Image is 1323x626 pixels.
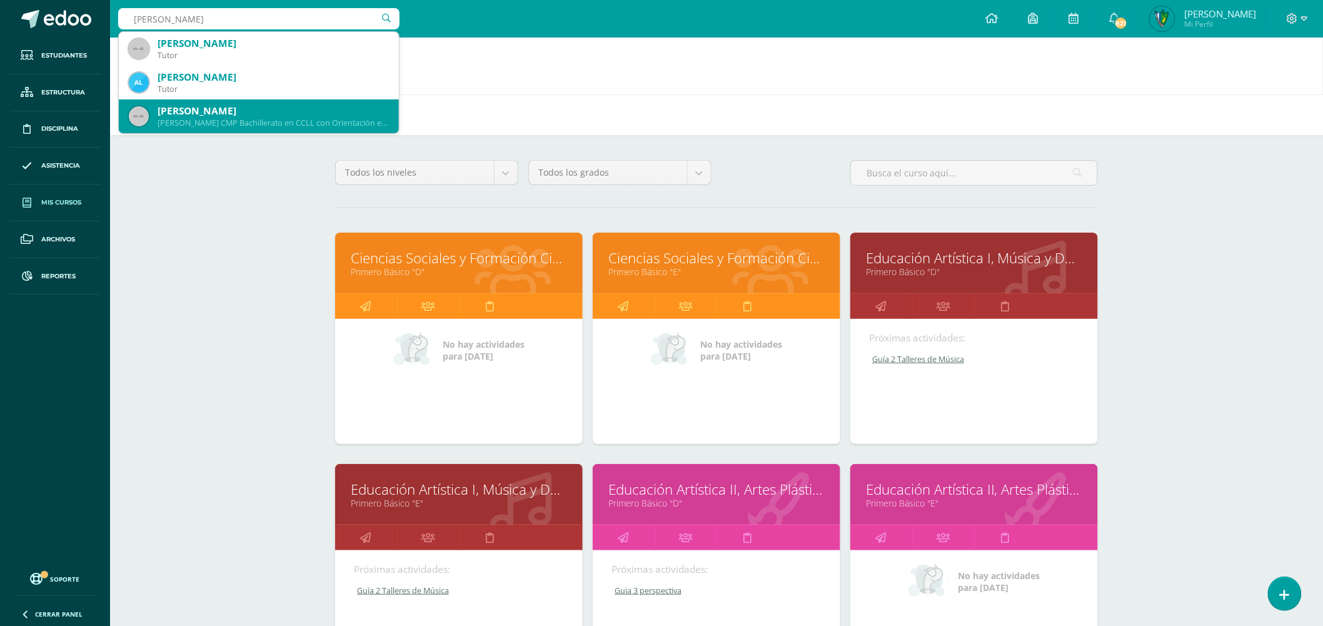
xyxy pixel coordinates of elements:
a: Educación Artística I, Música y Danza [351,480,567,499]
span: [PERSON_NAME] [1184,8,1256,20]
span: Asistencia [41,161,80,171]
a: Mis cursos [10,184,100,221]
span: Estructura [41,88,85,98]
div: Tutor [158,84,389,94]
img: 723b4c44ed3ca2a7575c580e476853ec.png [129,73,149,93]
a: Primero Básico "E" [351,497,567,509]
div: Próximas actividades: [869,331,1079,345]
span: Disciplina [41,124,78,134]
a: Primero Básico "D" [866,266,1082,278]
a: Primero Básico "E" [866,497,1082,509]
a: Educación Artística II, Artes Plásticas [866,480,1082,499]
img: 45x45 [129,39,149,59]
a: Primero Básico "D" [351,266,567,278]
input: Busca un usuario... [118,8,400,29]
a: Asistencia [10,148,100,184]
a: Educación Artística II, Artes Plásticas [608,480,825,499]
span: Estudiantes [41,51,87,61]
div: [PERSON_NAME] [158,71,389,84]
span: Todos los grados [538,161,678,184]
div: [PERSON_NAME] [158,37,389,50]
span: Soporte [51,575,80,583]
span: Reportes [41,271,76,281]
div: [PERSON_NAME] [158,104,389,118]
a: Guía 2 Talleres de Música [869,354,1080,365]
span: No hay actividades para [DATE] [958,570,1040,593]
a: Estudiantes [10,38,100,74]
a: Ciencias Sociales y Formación Ciudadana e Interculturalidad [351,248,567,268]
img: 1b281a8218983e455f0ded11b96ffc56.png [1150,6,1175,31]
input: Busca el curso aquí... [851,161,1097,185]
a: Estructura [10,74,100,111]
a: Archivos [10,221,100,258]
img: no_activities_small.png [393,331,435,369]
img: no_activities_small.png [908,563,950,600]
span: Todos los niveles [345,161,485,184]
span: Cerrar panel [35,610,83,618]
a: Disciplina [10,111,100,148]
span: Mi Perfil [1184,19,1256,29]
span: 821 [1114,16,1128,30]
a: Educación Artística I, Música y Danza [866,248,1082,268]
a: Primero Básico "D" [608,497,825,509]
div: [PERSON_NAME] CMP Bachillerato en CCLL con Orientación en Computación 2016000284 [158,118,389,128]
span: Mis cursos [41,198,81,208]
img: 45x45 [129,106,149,126]
a: Reportes [10,258,100,295]
a: Guía 2 Talleres de Música [354,585,565,596]
span: No hay actividades para [DATE] [443,338,525,362]
a: Todos los grados [529,161,711,184]
div: Próximas actividades: [611,563,822,576]
a: Ciencias Sociales y Formación Ciudadana e Interculturalidad [608,248,825,268]
div: Próximas actividades: [354,563,564,576]
div: Tutor [158,50,389,61]
img: no_activities_small.png [651,331,692,369]
span: Archivos [41,235,75,245]
a: Guia 3 perspectiva [611,585,823,596]
span: No hay actividades para [DATE] [701,338,783,362]
a: Soporte [15,570,95,587]
a: Primero Básico "E" [608,266,825,278]
a: Todos los niveles [336,161,518,184]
